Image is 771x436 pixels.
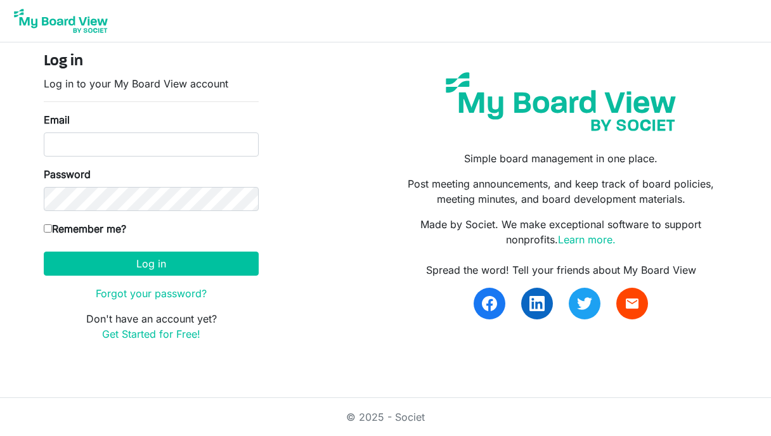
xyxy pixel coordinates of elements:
[346,411,425,423] a: © 2025 - Societ
[44,112,70,127] label: Email
[44,53,259,71] h4: Log in
[44,224,52,233] input: Remember me?
[529,296,545,311] img: linkedin.svg
[482,296,497,311] img: facebook.svg
[44,221,126,236] label: Remember me?
[395,262,727,278] div: Spread the word! Tell your friends about My Board View
[10,5,112,37] img: My Board View Logo
[96,287,207,300] a: Forgot your password?
[436,63,685,141] img: my-board-view-societ.svg
[616,288,648,319] a: email
[44,311,259,342] p: Don't have an account yet?
[395,217,727,247] p: Made by Societ. We make exceptional software to support nonprofits.
[558,233,616,246] a: Learn more.
[625,296,640,311] span: email
[44,76,259,91] p: Log in to your My Board View account
[102,328,200,340] a: Get Started for Free!
[395,151,727,166] p: Simple board management in one place.
[44,252,259,276] button: Log in
[44,167,91,182] label: Password
[577,296,592,311] img: twitter.svg
[395,176,727,207] p: Post meeting announcements, and keep track of board policies, meeting minutes, and board developm...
